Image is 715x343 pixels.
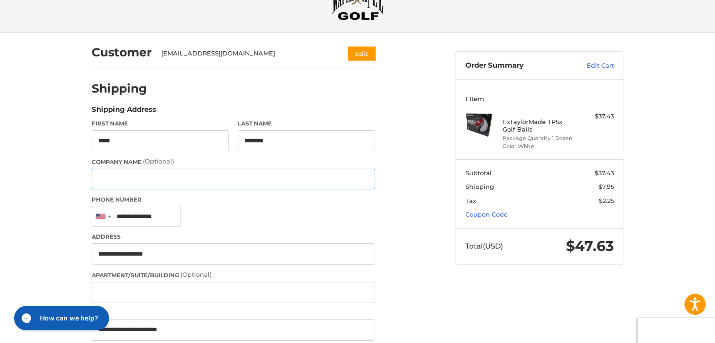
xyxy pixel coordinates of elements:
[465,183,494,190] span: Shipping
[465,169,492,177] span: Subtotal
[161,49,330,58] div: [EMAIL_ADDRESS][DOMAIN_NAME]
[348,47,375,60] button: Edit
[465,210,508,218] a: Coupon Code
[595,169,614,177] span: $37.43
[238,119,375,128] label: Last Name
[577,112,614,121] div: $37.43
[9,303,111,334] iframe: Gorgias live chat messenger
[465,95,614,102] h3: 1 Item
[92,81,147,96] h2: Shipping
[92,233,375,241] label: Address
[92,309,375,317] label: City
[92,45,152,60] h2: Customer
[143,157,174,165] small: (Optional)
[92,195,375,204] label: Phone Number
[598,183,614,190] span: $7.95
[503,134,574,142] li: Package Quantity 1 Dozen
[465,61,566,70] h3: Order Summary
[92,270,375,280] label: Apartment/Suite/Building
[503,142,574,150] li: Color White
[465,242,503,250] span: Total (USD)
[465,197,476,204] span: Tax
[637,318,715,343] iframe: Google Customer Reviews
[92,157,375,166] label: Company Name
[503,118,574,133] h4: 1 x TaylorMade TP5x Golf Balls
[566,237,614,255] span: $47.63
[181,271,212,278] small: (Optional)
[92,206,114,226] div: United States: +1
[92,104,156,119] legend: Shipping Address
[566,61,614,70] a: Edit Cart
[92,119,229,128] label: First Name
[599,197,614,204] span: $2.25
